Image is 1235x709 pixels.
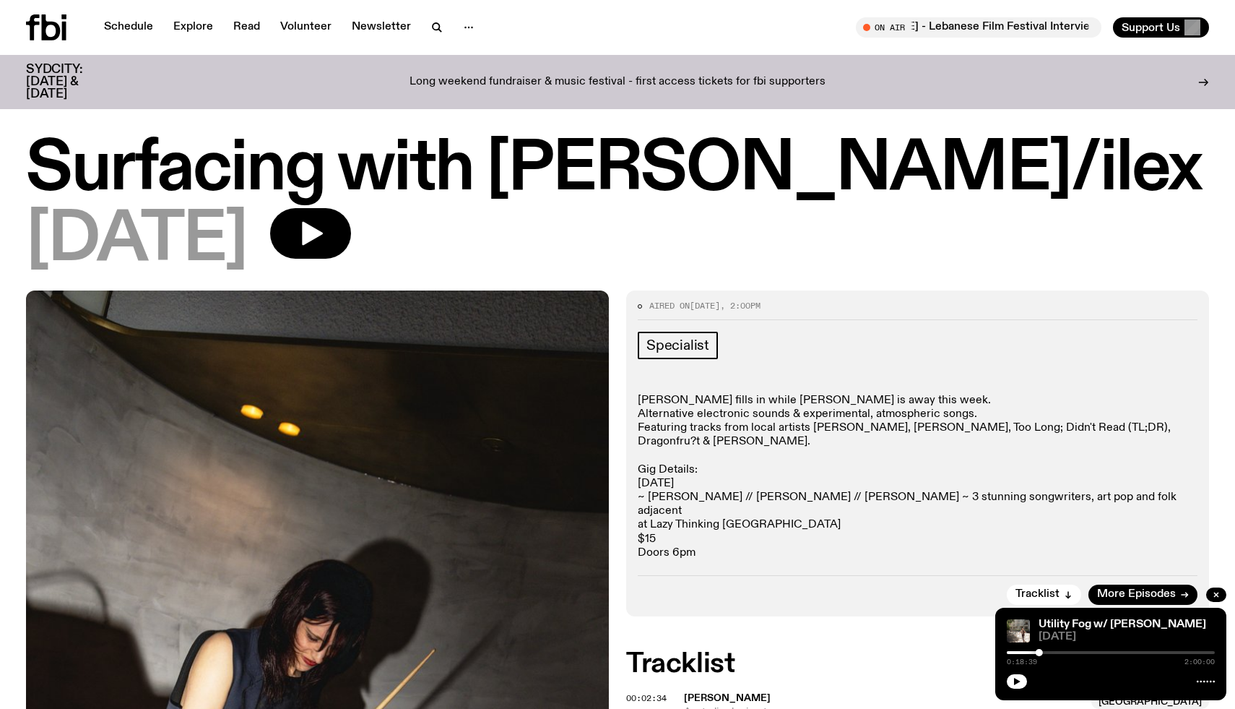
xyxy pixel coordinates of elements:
[626,651,1209,677] h2: Tracklist
[638,332,718,359] a: Specialist
[856,17,1101,38] button: On AirMosaic with [PERSON_NAME] and [PERSON_NAME] - Lebanese Film Festival Interview
[165,17,222,38] a: Explore
[95,17,162,38] a: Schedule
[1007,585,1081,605] button: Tracklist
[1039,619,1206,630] a: Utility Fog w/ [PERSON_NAME]
[26,137,1209,202] h1: Surfacing with [PERSON_NAME]/ilex
[684,693,771,703] span: [PERSON_NAME]
[1091,695,1209,709] span: [GEOGRAPHIC_DATA]
[343,17,420,38] a: Newsletter
[1097,589,1176,600] span: More Episodes
[1113,17,1209,38] button: Support Us
[638,394,1197,560] p: [PERSON_NAME] fills in while [PERSON_NAME] is away this week. Alternative electronic sounds & exp...
[1015,589,1059,600] span: Tracklist
[26,64,118,100] h3: SYDCITY: [DATE] & [DATE]
[225,17,269,38] a: Read
[720,300,760,311] span: , 2:00pm
[1007,658,1037,666] span: 0:18:39
[626,695,667,702] button: 00:02:34
[690,300,720,311] span: [DATE]
[1088,585,1197,605] a: More Episodes
[26,208,247,273] span: [DATE]
[272,17,340,38] a: Volunteer
[409,76,825,89] p: Long weekend fundraiser & music festival - first access tickets for fbi supporters
[1184,658,1215,666] span: 2:00:00
[1039,632,1215,643] span: [DATE]
[626,692,667,704] span: 00:02:34
[1122,21,1180,34] span: Support Us
[649,300,690,311] span: Aired on
[646,338,709,353] span: Specialist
